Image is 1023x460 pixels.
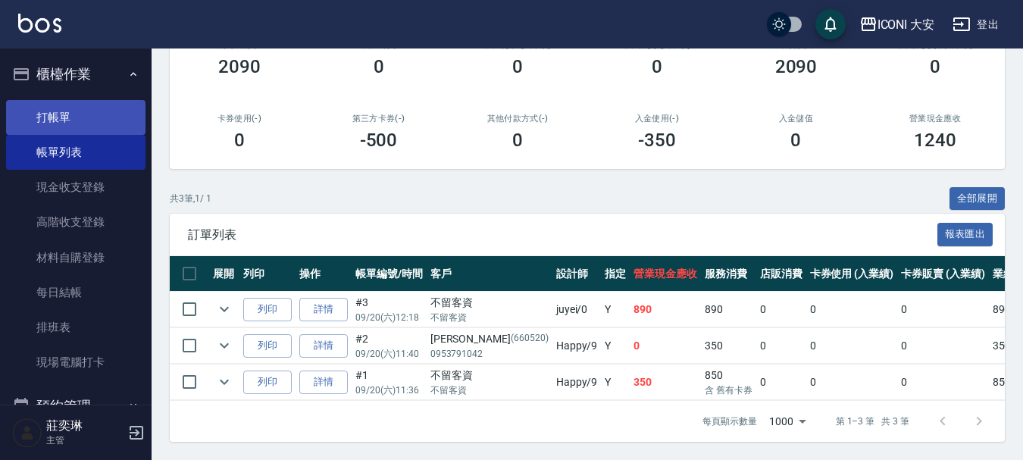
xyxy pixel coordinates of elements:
h3: -500 [360,130,398,151]
p: 含 舊有卡券 [705,383,752,397]
h5: 莊奕琳 [46,418,124,433]
p: (660520) [511,331,549,347]
td: 0 [630,328,701,364]
h3: 2090 [775,56,818,77]
th: 設計師 [552,256,602,292]
td: 890 [630,292,701,327]
td: 890 [701,292,756,327]
button: 登出 [946,11,1005,39]
h3: 0 [790,130,801,151]
td: 0 [897,365,989,400]
th: 客戶 [427,256,552,292]
h2: 入金使用(-) [605,114,709,124]
a: 詳情 [299,334,348,358]
h2: 入金儲值 [745,114,848,124]
a: 現場電腦打卡 [6,345,145,380]
button: 列印 [243,298,292,321]
td: 0 [756,328,806,364]
td: juyei /0 [552,292,602,327]
button: 預約管理 [6,386,145,426]
td: #2 [352,328,427,364]
button: 全部展開 [949,187,1006,211]
a: 高階收支登錄 [6,205,145,239]
p: 每頁顯示數量 [702,415,757,428]
a: 每日結帳 [6,275,145,310]
h3: 0 [652,56,662,77]
th: 營業現金應收 [630,256,701,292]
td: 0 [806,328,898,364]
button: 報表匯出 [937,223,993,246]
h3: 0 [374,56,384,77]
th: 列印 [239,256,296,292]
img: Person [12,418,42,448]
h3: 0 [512,130,523,151]
td: 850 [701,365,756,400]
button: save [815,9,846,39]
th: 卡券販賣 (入業績) [897,256,989,292]
div: 1000 [763,401,812,442]
td: Happy /9 [552,365,602,400]
p: 09/20 (六) 11:40 [355,347,423,361]
td: Happy /9 [552,328,602,364]
td: Y [601,328,630,364]
th: 店販消費 [756,256,806,292]
h2: 卡券使用(-) [188,114,291,124]
button: ICONI 大安 [853,9,941,40]
td: #3 [352,292,427,327]
a: 材料自購登錄 [6,240,145,275]
th: 指定 [601,256,630,292]
img: Logo [18,14,61,33]
p: 0953791042 [430,347,549,361]
h3: 0 [930,56,940,77]
h3: 1240 [914,130,956,151]
td: 350 [701,328,756,364]
p: 共 3 筆, 1 / 1 [170,192,211,205]
td: Y [601,292,630,327]
h2: 其他付款方式(-) [466,114,569,124]
td: 0 [756,365,806,400]
a: 排班表 [6,310,145,345]
button: expand row [213,298,236,321]
th: 服務消費 [701,256,756,292]
span: 訂單列表 [188,227,937,243]
td: 0 [806,365,898,400]
td: 0 [897,292,989,327]
th: 卡券使用 (入業績) [806,256,898,292]
div: ICONI 大安 [878,15,935,34]
h3: 0 [512,56,523,77]
td: 0 [756,292,806,327]
div: [PERSON_NAME] [430,331,549,347]
p: 09/20 (六) 11:36 [355,383,423,397]
button: 櫃檯作業 [6,55,145,94]
p: 不留客資 [430,311,549,324]
a: 打帳單 [6,100,145,135]
div: 不留客資 [430,368,549,383]
button: expand row [213,334,236,357]
a: 詳情 [299,298,348,321]
th: 展開 [209,256,239,292]
button: 列印 [243,334,292,358]
button: 列印 [243,371,292,394]
a: 現金收支登錄 [6,170,145,205]
a: 詳情 [299,371,348,394]
p: 09/20 (六) 12:18 [355,311,423,324]
td: 350 [630,365,701,400]
th: 操作 [296,256,352,292]
a: 報表匯出 [937,227,993,241]
td: 0 [897,328,989,364]
a: 帳單列表 [6,135,145,170]
h3: 0 [234,130,245,151]
h3: -350 [638,130,676,151]
h2: 第三方卡券(-) [327,114,430,124]
td: Y [601,365,630,400]
td: #1 [352,365,427,400]
div: 不留客資 [430,295,549,311]
p: 第 1–3 筆 共 3 筆 [836,415,909,428]
h3: 2090 [218,56,261,77]
h2: 營業現金應收 [884,114,987,124]
p: 不留客資 [430,383,549,397]
p: 主管 [46,433,124,447]
th: 帳單編號/時間 [352,256,427,292]
button: expand row [213,371,236,393]
td: 0 [806,292,898,327]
